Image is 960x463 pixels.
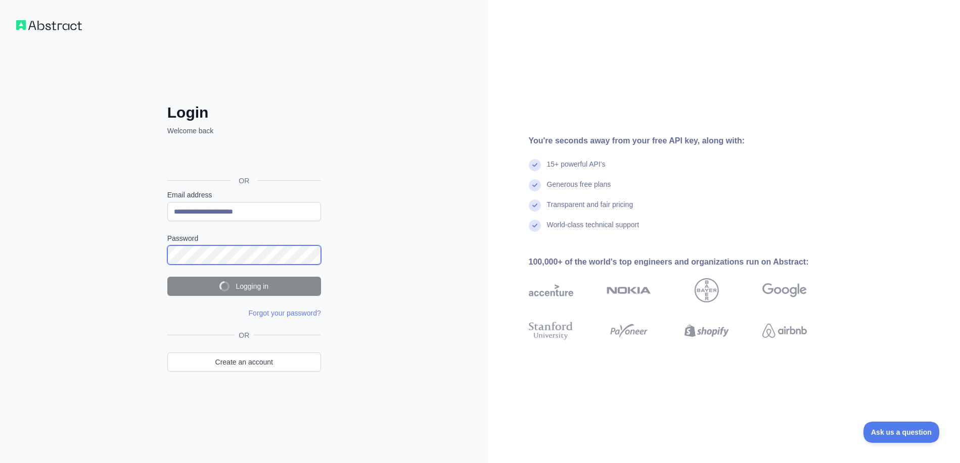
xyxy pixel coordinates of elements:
[547,220,639,240] div: World-class technical support
[235,330,253,340] span: OR
[547,199,633,220] div: Transparent and fair pricing
[607,320,651,342] img: payoneer
[249,309,321,317] a: Forgot your password?
[529,256,839,268] div: 100,000+ of the world's top engineers and organizations run on Abstract:
[167,352,321,372] a: Create an account
[231,176,257,186] span: OR
[529,179,541,191] img: check mark
[547,159,606,179] div: 15+ powerful API's
[529,278,573,302] img: accenture
[167,126,321,136] p: Welcome back
[529,220,541,232] img: check mark
[167,233,321,243] label: Password
[529,199,541,212] img: check mark
[529,159,541,171] img: check mark
[16,20,82,30] img: Workflow
[167,190,321,200] label: Email address
[607,278,651,302] img: nokia
[167,104,321,122] h2: Login
[162,147,324,169] iframe: Sign in with Google Button
[167,277,321,296] button: Logging in
[547,179,611,199] div: Generous free plans
[529,320,573,342] img: stanford university
[684,320,729,342] img: shopify
[762,278,807,302] img: google
[762,320,807,342] img: airbnb
[863,422,940,443] iframe: Toggle Customer Support
[695,278,719,302] img: bayer
[529,135,839,147] div: You're seconds away from your free API key, along with:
